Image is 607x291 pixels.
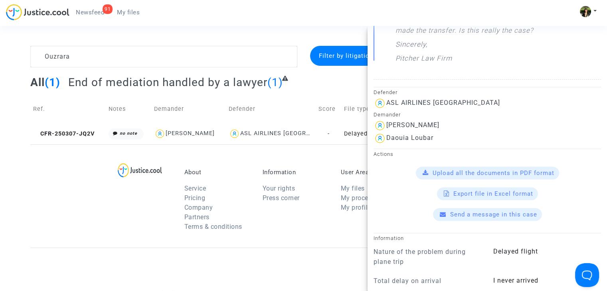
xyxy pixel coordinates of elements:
div: ASL AIRLINES [GEOGRAPHIC_DATA] [386,99,500,106]
div: 91 [103,4,113,14]
a: My profile [341,204,371,211]
img: logo-lg.svg [118,163,162,177]
p: Pitcher Law Firm [395,53,452,67]
span: End of mediation handled by a lawyer [68,76,267,89]
iframe: Help Scout Beacon - Open [575,263,599,287]
span: Upload all the documents in PDF format [433,169,554,177]
a: Partners [184,213,210,221]
p: Sincerely, [395,39,427,53]
span: (1) [45,76,60,89]
p: Nature of the problem during plane trip [374,247,481,267]
a: My files [341,185,365,192]
p: User Area [341,169,407,176]
div: Daouia Loubar [386,134,433,142]
a: 91Newsfeed [69,6,111,18]
td: Ref. [30,95,106,123]
td: Defender [226,95,316,123]
span: Send a message in this case [450,211,537,218]
a: Service [184,185,206,192]
i: no note [120,131,137,136]
img: icon-user.svg [374,97,386,110]
span: I never arrived [493,277,538,284]
img: icon-user.svg [229,128,240,140]
div: [PERSON_NAME] [386,121,439,129]
td: Demander [151,95,226,123]
td: Delayed flight (Regulation EC 261/2004) [341,123,431,144]
div: [PERSON_NAME] [166,130,215,137]
img: icon-user.svg [374,119,386,132]
span: All [30,76,45,89]
a: My proceedings [341,194,388,202]
a: Your rights [263,185,295,192]
span: Filter by litigation [318,52,373,59]
span: Delayed flight [493,248,538,255]
small: Information [374,235,404,241]
span: Newsfeed [76,9,104,16]
a: Pricing [184,194,206,202]
td: Score [316,95,341,123]
td: Notes [106,95,151,123]
p: Total delay on arrival [374,276,481,286]
img: ACg8ocIHv2cjDDKoFJhKpOjfbZYKSpwDZ1OyqKQUd1LFOvruGOPdCw=s96-c [580,6,591,17]
img: icon-user.svg [154,128,166,140]
a: Terms & conditions [184,223,242,230]
div: ASL AIRLINES [GEOGRAPHIC_DATA] [240,130,345,137]
span: My files [117,9,140,16]
small: Demander [374,112,401,118]
a: Press corner [263,194,300,202]
img: jc-logo.svg [6,4,69,20]
p: The company claims, with the attached document, to have made the transfer. Is this really the case? [395,16,601,39]
span: Export file in Excel format [453,190,533,197]
img: icon-user.svg [374,132,386,145]
td: File type [341,95,431,123]
p: About [184,169,251,176]
p: Information [263,169,329,176]
span: (1) [267,76,283,89]
a: Company [184,204,213,211]
small: Defender [374,89,397,95]
span: CFR-250307-JQ2V [33,130,95,137]
a: My files [111,6,146,18]
small: Actions [374,151,393,157]
span: - [327,130,329,137]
